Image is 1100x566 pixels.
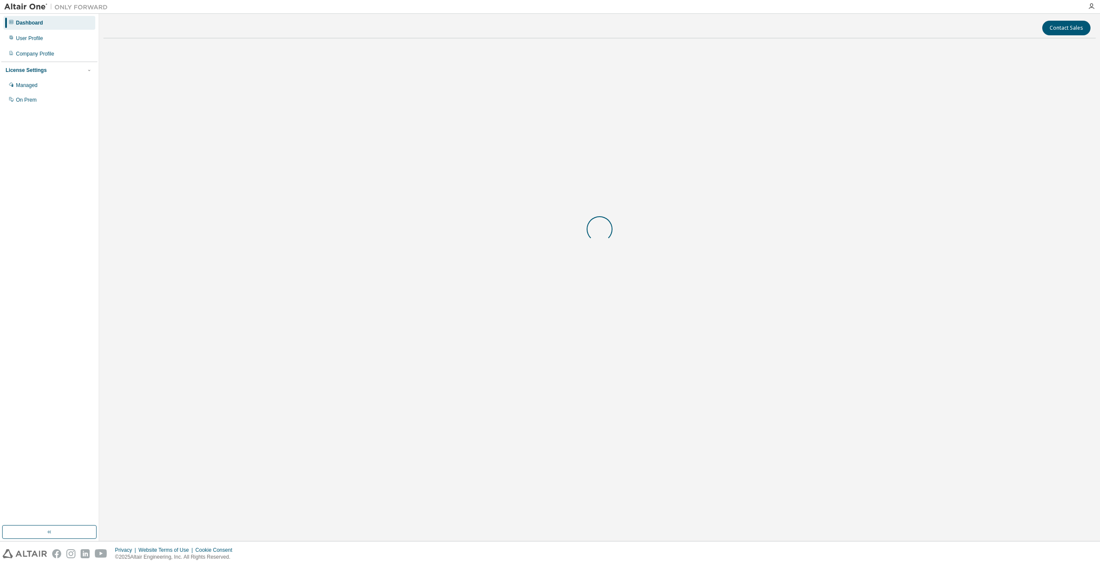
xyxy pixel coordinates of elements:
img: linkedin.svg [81,549,90,558]
div: User Profile [16,35,43,42]
img: Altair One [4,3,112,11]
img: youtube.svg [95,549,107,558]
div: Managed [16,82,37,89]
div: Website Terms of Use [138,547,195,554]
p: © 2025 Altair Engineering, Inc. All Rights Reserved. [115,554,237,561]
img: facebook.svg [52,549,61,558]
div: Company Profile [16,50,54,57]
button: Contact Sales [1042,21,1091,35]
div: On Prem [16,96,37,103]
img: altair_logo.svg [3,549,47,558]
div: Privacy [115,547,138,554]
div: Dashboard [16,19,43,26]
div: License Settings [6,67,47,74]
img: instagram.svg [66,549,75,558]
div: Cookie Consent [195,547,237,554]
